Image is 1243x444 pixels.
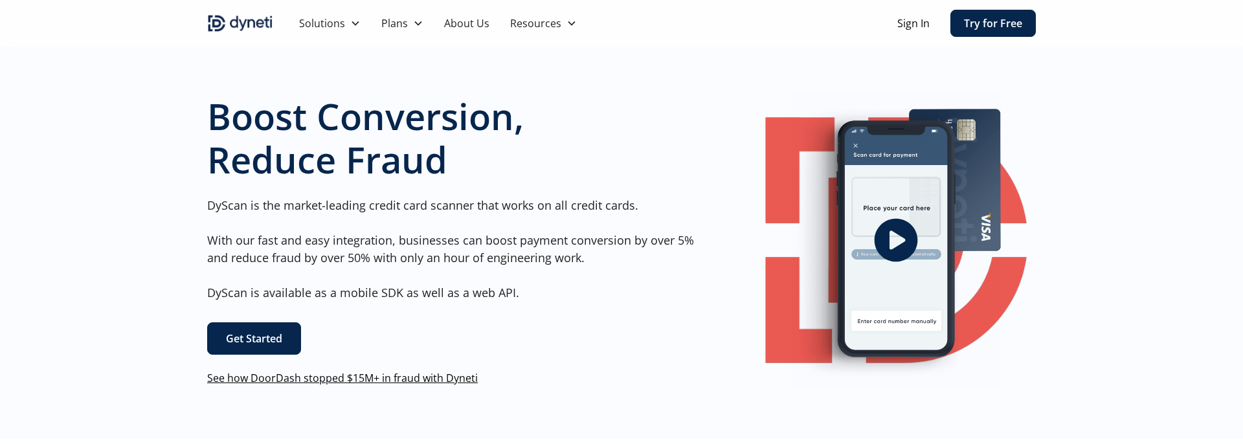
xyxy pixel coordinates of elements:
[950,10,1036,37] a: Try for Free
[791,93,1001,387] img: Image of a mobile Dyneti UI scanning a credit card
[207,13,273,34] img: Dyneti indigo logo
[510,16,561,31] div: Resources
[207,371,478,385] a: See how DoorDash stopped $15M+ in fraud with Dyneti
[299,16,345,31] div: Solutions
[381,16,408,31] div: Plans
[897,16,930,31] a: Sign In
[756,93,1036,387] a: open lightbox
[207,13,273,34] a: home
[207,197,704,302] p: DyScan is the market-leading credit card scanner that works on all credit cards. With our fast an...
[371,10,434,36] div: Plans
[207,322,301,355] a: Get Started
[207,94,704,181] h1: Boost Conversion, Reduce Fraud
[289,10,371,36] div: Solutions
